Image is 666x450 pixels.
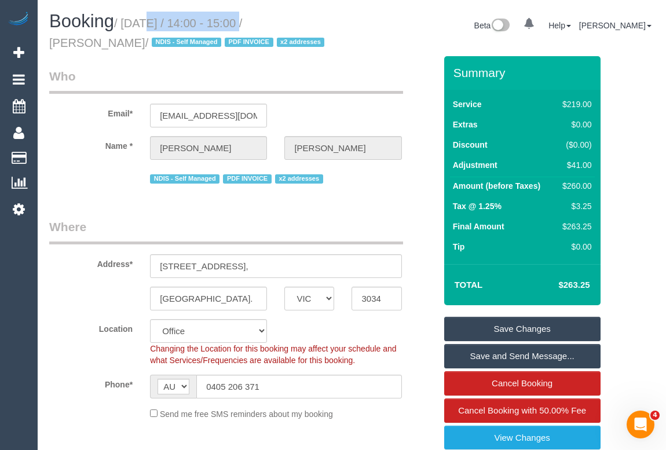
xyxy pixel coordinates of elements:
[41,104,141,119] label: Email*
[444,344,601,368] a: Save and Send Message...
[453,221,504,232] label: Final Amount
[49,68,403,94] legend: Who
[49,11,114,31] span: Booking
[650,411,660,420] span: 4
[558,221,591,232] div: $263.25
[558,159,591,171] div: $41.00
[49,218,403,244] legend: Where
[453,180,540,192] label: Amount (before Taxes)
[284,136,401,160] input: Last Name*
[275,174,323,184] span: x2 addresses
[444,398,601,423] a: Cancel Booking with 50.00% Fee
[150,344,396,365] span: Changing the Location for this booking may affect your schedule and what Services/Frequencies are...
[352,287,401,310] input: Post Code*
[453,241,465,253] label: Tip
[627,411,654,438] iframe: Intercom live chat
[558,139,591,151] div: ($0.00)
[49,17,328,49] small: / [DATE] / 14:00 - 15:00 / [PERSON_NAME]
[453,119,478,130] label: Extras
[458,405,586,415] span: Cancel Booking with 50.00% Fee
[558,200,591,212] div: $3.25
[41,319,141,335] label: Location
[444,371,601,396] a: Cancel Booking
[150,136,267,160] input: First Name*
[444,317,601,341] a: Save Changes
[7,12,30,28] img: Automaid Logo
[548,21,571,30] a: Help
[558,98,591,110] div: $219.00
[277,38,325,47] span: x2 addresses
[444,426,601,450] a: View Changes
[453,200,502,212] label: Tax @ 1.25%
[455,280,483,290] strong: Total
[41,254,141,270] label: Address*
[225,38,273,47] span: PDF INVOICE
[160,409,333,419] span: Send me free SMS reminders about my booking
[558,241,591,253] div: $0.00
[558,180,591,192] div: $260.00
[453,66,595,79] h3: Summary
[491,19,510,34] img: New interface
[145,36,328,49] span: /
[196,375,401,398] input: Phone*
[152,38,221,47] span: NDIS - Self Managed
[453,98,482,110] label: Service
[41,136,141,152] label: Name *
[453,139,488,151] label: Discount
[150,174,219,184] span: NDIS - Self Managed
[150,287,267,310] input: Suburb*
[453,159,497,171] label: Adjustment
[524,280,590,290] h4: $263.25
[579,21,652,30] a: [PERSON_NAME]
[223,174,271,184] span: PDF INVOICE
[474,21,510,30] a: Beta
[150,104,267,127] input: Email*
[558,119,591,130] div: $0.00
[41,375,141,390] label: Phone*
